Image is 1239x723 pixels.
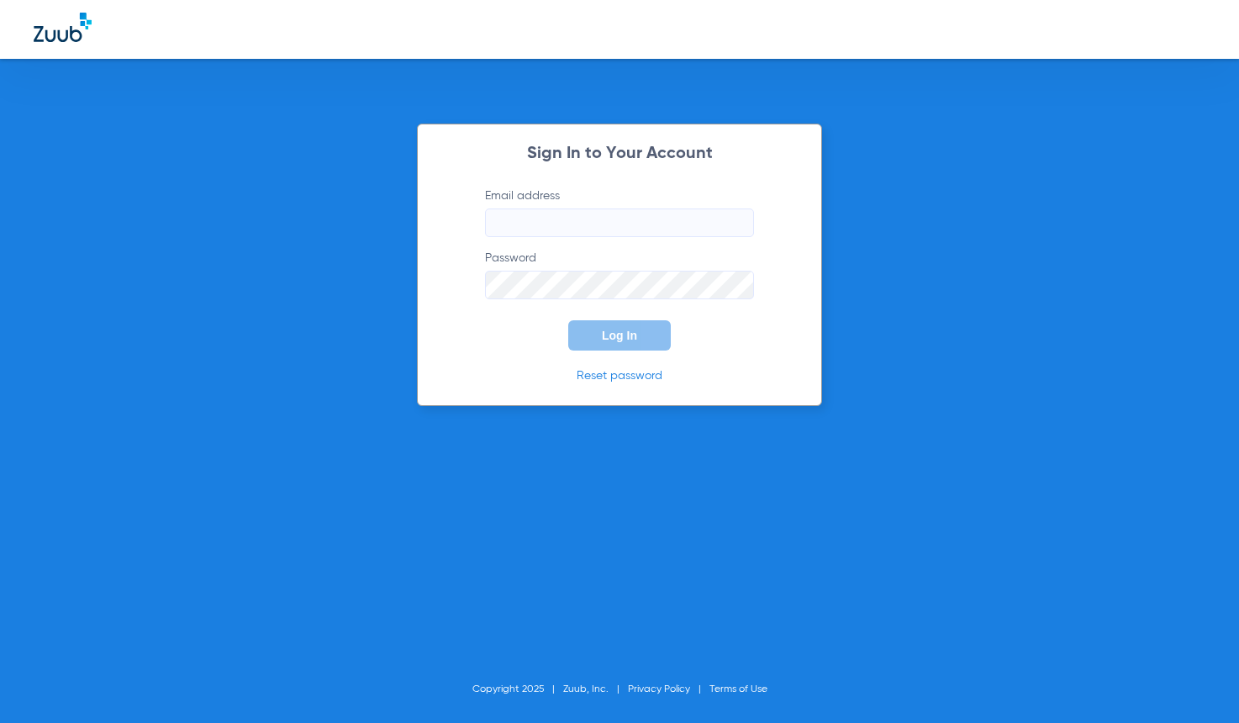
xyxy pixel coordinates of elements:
[577,370,662,382] a: Reset password
[485,187,754,237] label: Email address
[485,250,754,299] label: Password
[628,684,690,694] a: Privacy Policy
[485,208,754,237] input: Email address
[563,681,628,698] li: Zuub, Inc.
[568,320,671,351] button: Log In
[472,681,563,698] li: Copyright 2025
[709,684,767,694] a: Terms of Use
[485,271,754,299] input: Password
[460,145,779,162] h2: Sign In to Your Account
[34,13,92,42] img: Zuub Logo
[602,329,637,342] span: Log In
